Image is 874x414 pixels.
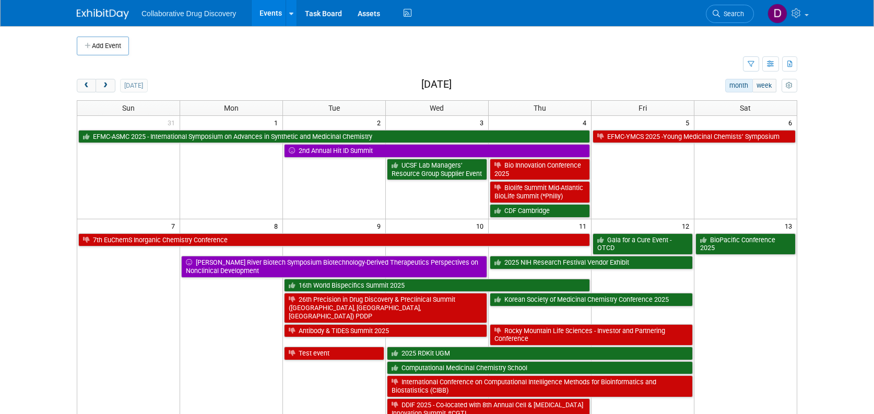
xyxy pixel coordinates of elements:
[376,116,385,129] span: 2
[421,79,452,90] h2: [DATE]
[593,130,796,144] a: EFMC-YMCS 2025 -Young Medicinal Chemists’ Symposium
[284,144,590,158] a: 2nd Annual Hit ID Summit
[475,219,488,232] span: 10
[78,233,590,247] a: 7th EuChemS Inorganic Chemistry Conference
[120,79,148,92] button: [DATE]
[387,375,693,397] a: International Conference on Computational Intelligence Methods for Bioinformatics and Biostatisti...
[740,104,751,112] span: Sat
[490,181,590,203] a: Biolife Summit Mid-Atlantic BioLife Summit (*Philly)
[273,116,282,129] span: 1
[141,9,236,18] span: Collaborative Drug Discovery
[224,104,239,112] span: Mon
[78,130,590,144] a: EFMC-ASMC 2025 - International Symposium on Advances in Synthetic and Medicinal Chemistry
[479,116,488,129] span: 3
[593,233,693,255] a: Gala for a Cure Event - OTCD
[578,219,591,232] span: 11
[284,293,487,323] a: 26th Precision in Drug Discovery & Preclinical Summit ([GEOGRAPHIC_DATA], [GEOGRAPHIC_DATA], [GEO...
[490,204,590,218] a: CDF Cambridge
[430,104,444,112] span: Wed
[167,116,180,129] span: 31
[490,159,590,180] a: Bio Innovation Conference 2025
[77,37,129,55] button: Add Event
[77,79,96,92] button: prev
[534,104,546,112] span: Thu
[639,104,647,112] span: Fri
[387,361,693,375] a: Computational Medicinal Chemistry School
[767,4,787,23] img: Daniel Castro
[77,9,129,19] img: ExhibitDay
[695,233,796,255] a: BioPacific Conference 2025
[720,10,744,18] span: Search
[284,347,384,360] a: Test event
[490,293,693,306] a: Korean Society of Medicinal Chemistry Conference 2025
[684,116,694,129] span: 5
[784,219,797,232] span: 13
[387,347,693,360] a: 2025 RDKit UGM
[170,219,180,232] span: 7
[582,116,591,129] span: 4
[782,79,797,92] button: myCustomButton
[273,219,282,232] span: 8
[284,279,590,292] a: 16th World Bispecifics Summit 2025
[786,82,793,89] i: Personalize Calendar
[328,104,340,112] span: Tue
[122,104,135,112] span: Sun
[787,116,797,129] span: 6
[681,219,694,232] span: 12
[181,256,487,277] a: [PERSON_NAME] River Biotech Symposium Biotechnology-Derived Therapeutics Perspectives on Nonclini...
[752,79,776,92] button: week
[376,219,385,232] span: 9
[706,5,754,23] a: Search
[387,159,487,180] a: UCSF Lab Managers’ Resource Group Supplier Event
[725,79,753,92] button: month
[490,256,693,269] a: 2025 NIH Research Festival Vendor Exhibit
[284,324,487,338] a: Antibody & TIDES Summit 2025
[96,79,115,92] button: next
[490,324,693,346] a: Rocky Mountain Life Sciences - Investor and Partnering Conference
